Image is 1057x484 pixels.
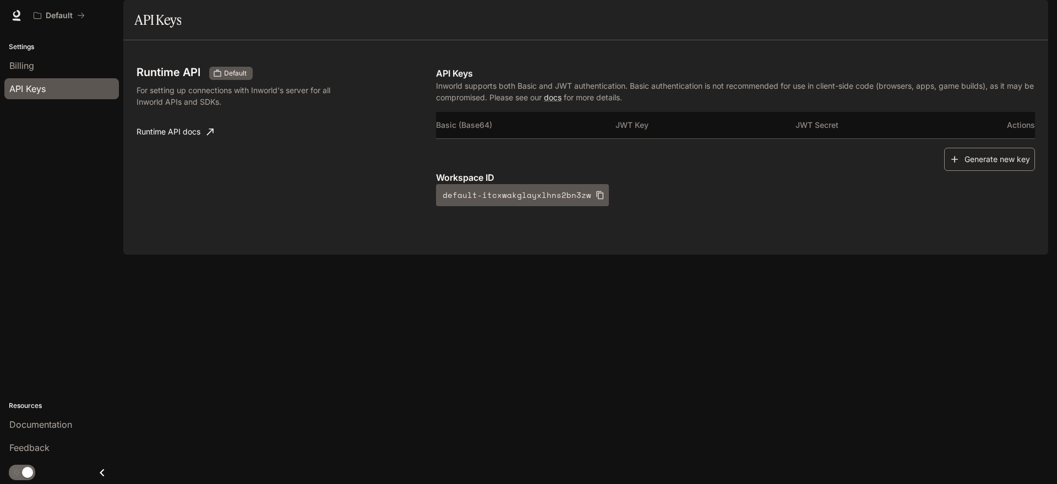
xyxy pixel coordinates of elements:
[137,84,355,107] p: For setting up connections with Inworld's server for all Inworld APIs and SDKs.
[29,4,90,26] button: All workspaces
[209,67,253,80] div: These keys will apply to your current workspace only
[137,67,200,78] h3: Runtime API
[615,112,795,138] th: JWT Key
[220,68,251,78] span: Default
[134,9,181,31] h1: API Keys
[436,184,609,206] button: default-itcxwakglayxlhns2bn3zw
[544,93,562,102] a: docs
[436,112,615,138] th: Basic (Base64)
[975,112,1035,138] th: Actions
[436,80,1035,103] p: Inworld supports both Basic and JWT authentication. Basic authentication is not recommended for u...
[944,148,1035,171] button: Generate new key
[436,67,1035,80] p: API Keys
[796,112,975,138] th: JWT Secret
[46,11,73,20] p: Default
[436,171,1035,184] p: Workspace ID
[132,121,218,143] a: Runtime API docs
